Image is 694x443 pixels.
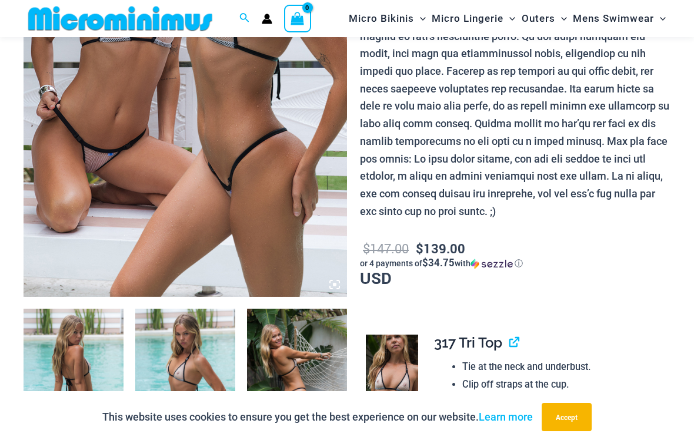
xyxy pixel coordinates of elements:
span: Menu Toggle [555,4,567,34]
span: Menu Toggle [654,4,666,34]
span: Mens Swimwear [573,4,654,34]
bdi: 139.00 [416,240,465,257]
a: Micro BikinisMenu ToggleMenu Toggle [346,4,429,34]
div: or 4 payments of with [360,257,670,269]
span: Micro Lingerie [432,4,503,34]
li: Tie at the neck and underbust. [462,358,661,376]
p: This website uses cookies to ensure you get the best experience on our website. [102,408,533,426]
span: Menu Toggle [414,4,426,34]
button: Accept [542,403,592,431]
span: Micro Bikinis [349,4,414,34]
bdi: 147.00 [363,240,409,257]
span: 317 Tri Top [434,334,502,351]
a: Search icon link [239,11,250,26]
span: Menu Toggle [503,4,515,34]
nav: Site Navigation [344,2,670,35]
a: Account icon link [262,14,272,24]
li: Clip off straps at the cup. [462,376,661,394]
div: or 4 payments of$34.75withSezzle Click to learn more about Sezzle [360,257,670,269]
span: $ [416,240,423,257]
img: MM SHOP LOGO FLAT [24,5,217,32]
p: USD [360,239,670,286]
a: View Shopping Cart, empty [284,5,311,32]
a: OutersMenu ToggleMenu Toggle [519,4,570,34]
span: $ [363,240,370,257]
span: Outers [522,4,555,34]
a: Mens SwimwearMenu ToggleMenu Toggle [570,4,669,34]
a: Micro LingerieMenu ToggleMenu Toggle [429,4,518,34]
span: $34.75 [422,256,455,269]
img: Trade Winds Ivory/Ink 317 Top [366,335,418,414]
img: Sezzle [471,259,513,269]
a: Learn more [479,411,533,423]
